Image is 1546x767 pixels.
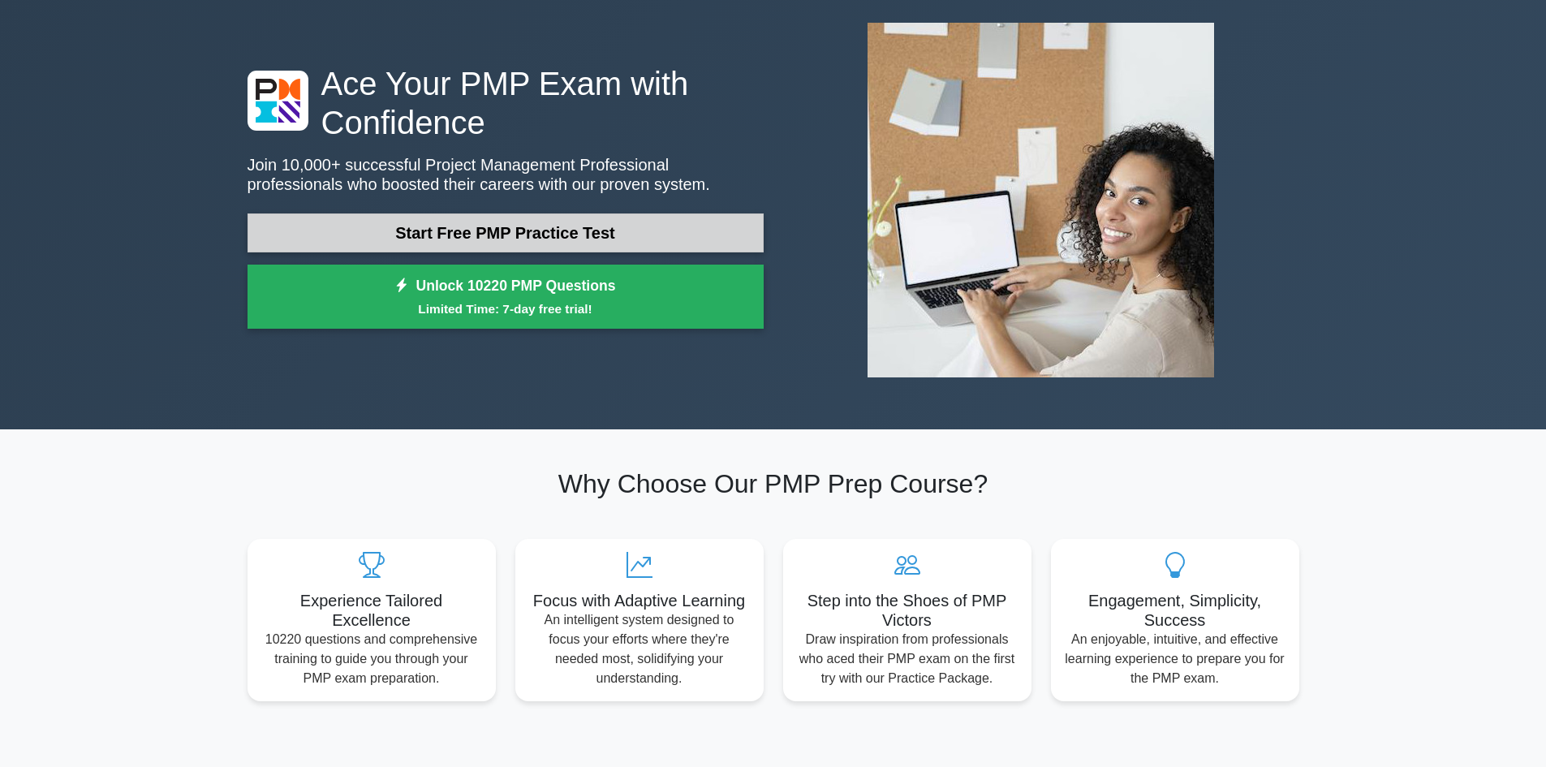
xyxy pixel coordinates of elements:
p: An intelligent system designed to focus your efforts where they're needed most, solidifying your ... [528,610,751,688]
p: An enjoyable, intuitive, and effective learning experience to prepare you for the PMP exam. [1064,630,1286,688]
p: Draw inspiration from professionals who aced their PMP exam on the first try with our Practice Pa... [796,630,1018,688]
h5: Focus with Adaptive Learning [528,591,751,610]
small: Limited Time: 7-day free trial! [268,299,743,318]
h5: Experience Tailored Excellence [261,591,483,630]
p: 10220 questions and comprehensive training to guide you through your PMP exam preparation. [261,630,483,688]
h5: Step into the Shoes of PMP Victors [796,591,1018,630]
p: Join 10,000+ successful Project Management Professional professionals who boosted their careers w... [248,155,764,194]
h5: Engagement, Simplicity, Success [1064,591,1286,630]
h1: Ace Your PMP Exam with Confidence [248,64,764,142]
a: Unlock 10220 PMP QuestionsLimited Time: 7-day free trial! [248,265,764,330]
a: Start Free PMP Practice Test [248,213,764,252]
h2: Why Choose Our PMP Prep Course? [248,468,1299,499]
